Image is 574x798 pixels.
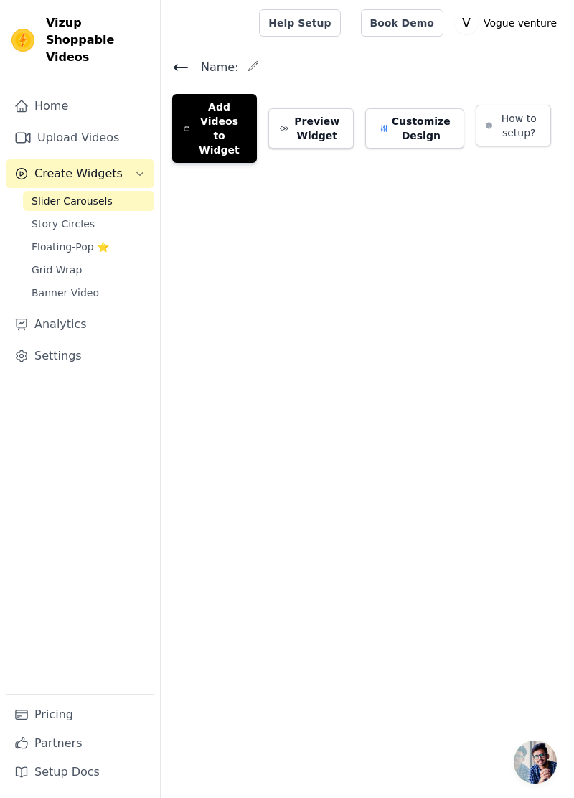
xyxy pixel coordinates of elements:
[32,217,95,231] span: Story Circles
[34,165,123,182] span: Create Widgets
[46,14,149,66] span: Vizup Shoppable Videos
[32,240,109,254] span: Floating-Pop ⭐
[6,729,154,758] a: Partners
[189,59,239,76] span: Name:
[6,310,154,339] a: Analytics
[248,57,259,77] div: Edit Name
[455,10,563,36] button: V Vogue venture
[6,700,154,729] a: Pricing
[11,29,34,52] img: Vizup
[23,191,154,211] a: Slider Carousels
[172,94,257,163] button: Add Videos to Widget
[476,105,551,146] button: How to setup?
[476,122,551,136] a: How to setup?
[23,237,154,257] a: Floating-Pop ⭐
[365,108,464,149] button: Customize Design
[361,9,443,37] a: Book Demo
[6,758,154,787] a: Setup Docs
[6,123,154,152] a: Upload Videos
[6,342,154,370] a: Settings
[514,741,557,784] div: Open chat
[23,283,154,303] a: Banner Video
[6,159,154,188] button: Create Widgets
[32,194,113,208] span: Slider Carousels
[478,10,563,36] p: Vogue venture
[6,92,154,121] a: Home
[23,260,154,280] a: Grid Wrap
[268,108,354,149] a: Preview Widget
[259,9,340,37] a: Help Setup
[23,214,154,234] a: Story Circles
[32,286,99,300] span: Banner Video
[32,263,82,277] span: Grid Wrap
